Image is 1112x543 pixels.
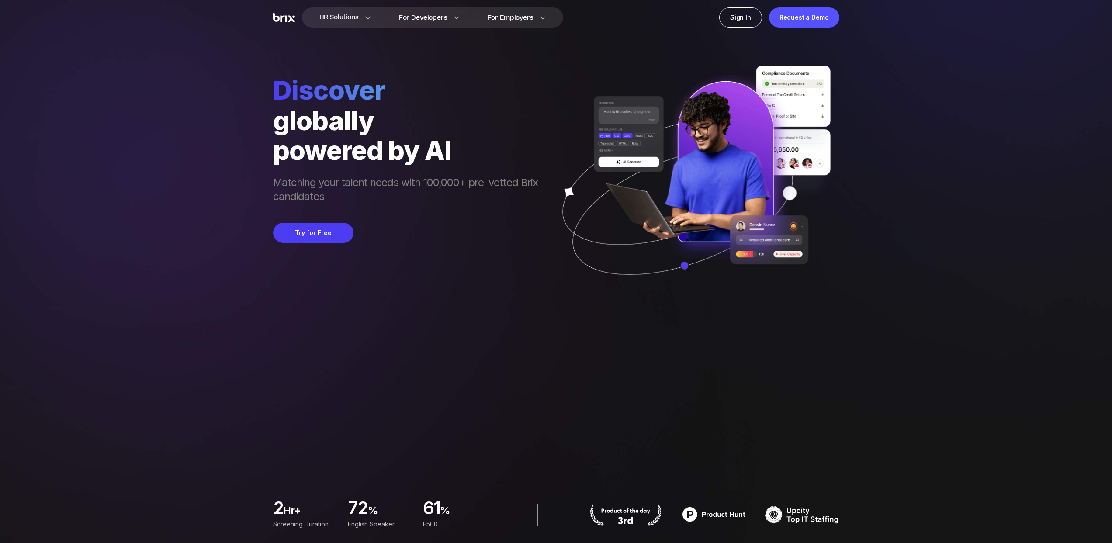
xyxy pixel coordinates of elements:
[440,504,487,521] span: %
[488,13,533,22] span: For Employers
[677,504,751,526] img: product hunt badge
[319,10,359,24] span: HR Solutions
[547,66,839,301] img: ai generate
[769,7,839,28] a: Request a Demo
[273,176,547,205] span: Matching your talent needs with 100,000+ pre-vetted Brix candidates
[273,500,283,518] span: 2
[765,504,839,526] img: TOP IT STAFFING
[348,519,412,529] div: English Speaker
[283,504,337,521] span: hr+
[273,74,547,106] span: Discover
[273,106,547,135] div: globally
[399,13,447,22] span: For Developers
[273,223,353,243] button: Try for Free
[348,500,368,518] span: 72
[273,13,295,22] img: Brix Logo
[273,135,547,165] div: powered by AI
[589,504,663,526] img: product hunt badge
[423,519,487,529] div: F500
[368,504,412,521] span: %
[273,519,337,529] div: Screening duration
[719,7,762,28] a: Sign In
[423,500,440,518] span: 61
